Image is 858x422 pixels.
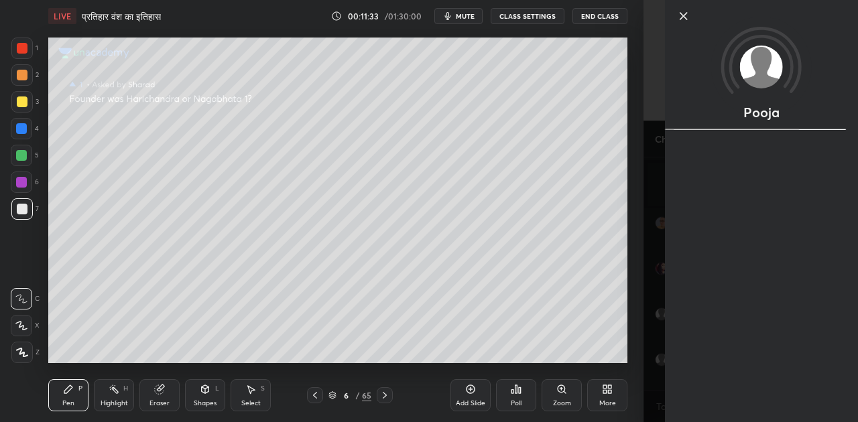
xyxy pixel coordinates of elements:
[11,91,39,113] div: 3
[123,385,128,392] div: H
[456,400,485,407] div: Add Slide
[215,385,219,392] div: L
[82,10,161,23] h4: प्रतिहार वंश का इतिहास
[491,8,564,24] button: CLASS SETTINGS
[62,400,74,407] div: Pen
[434,8,483,24] button: mute
[11,288,40,309] div: C
[355,391,359,399] div: /
[362,389,371,401] div: 65
[339,391,353,399] div: 6
[665,119,858,133] div: animation
[11,145,39,166] div: 5
[261,385,265,392] div: S
[101,400,128,407] div: Highlight
[11,118,39,139] div: 4
[11,64,39,86] div: 2
[572,8,627,24] button: End Class
[553,400,571,407] div: Zoom
[11,198,39,220] div: 7
[511,400,522,407] div: Poll
[456,11,475,21] span: mute
[48,8,76,24] div: LIVE
[11,38,38,59] div: 1
[194,400,217,407] div: Shapes
[11,342,40,363] div: Z
[743,107,780,118] p: Pooja
[78,385,82,392] div: P
[241,400,261,407] div: Select
[149,400,170,407] div: Eraser
[599,400,616,407] div: More
[11,171,39,193] div: 6
[11,315,40,336] div: X
[740,46,783,88] img: default.png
